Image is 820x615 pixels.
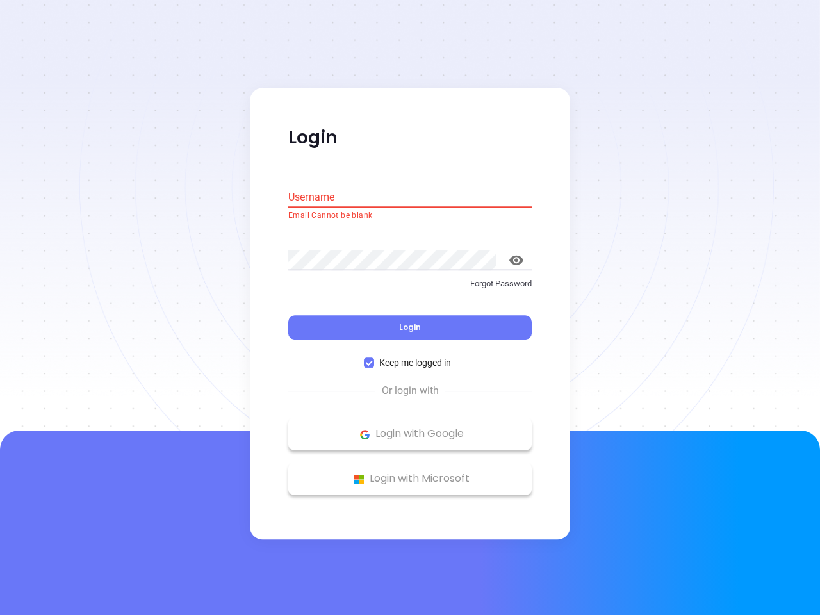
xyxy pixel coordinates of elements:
img: Google Logo [357,427,373,443]
img: Microsoft Logo [351,471,367,488]
p: Login with Google [295,425,525,444]
p: Login [288,126,532,149]
a: Forgot Password [288,277,532,300]
button: Microsoft Logo Login with Microsoft [288,463,532,495]
span: Keep me logged in [374,356,456,370]
p: Forgot Password [288,277,532,290]
p: Email Cannot be blank [288,209,532,222]
p: Login with Microsoft [295,470,525,489]
button: toggle password visibility [501,245,532,275]
button: Google Logo Login with Google [288,418,532,450]
button: Login [288,316,532,340]
span: Login [399,322,421,333]
span: Or login with [375,384,445,399]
